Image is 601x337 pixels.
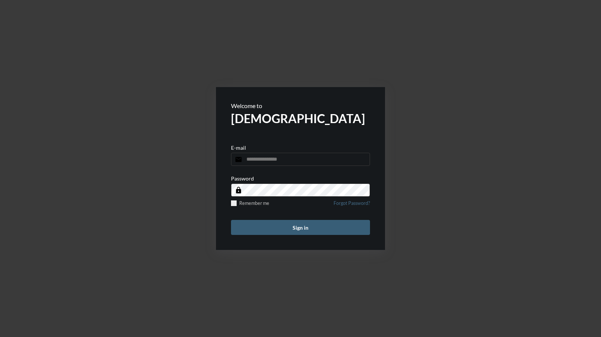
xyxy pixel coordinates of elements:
button: Sign in [231,220,370,235]
p: Password [231,175,254,182]
h2: [DEMOGRAPHIC_DATA] [231,111,370,126]
label: Remember me [231,200,269,206]
p: Welcome to [231,102,370,109]
p: E-mail [231,144,246,151]
a: Forgot Password? [334,200,370,211]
